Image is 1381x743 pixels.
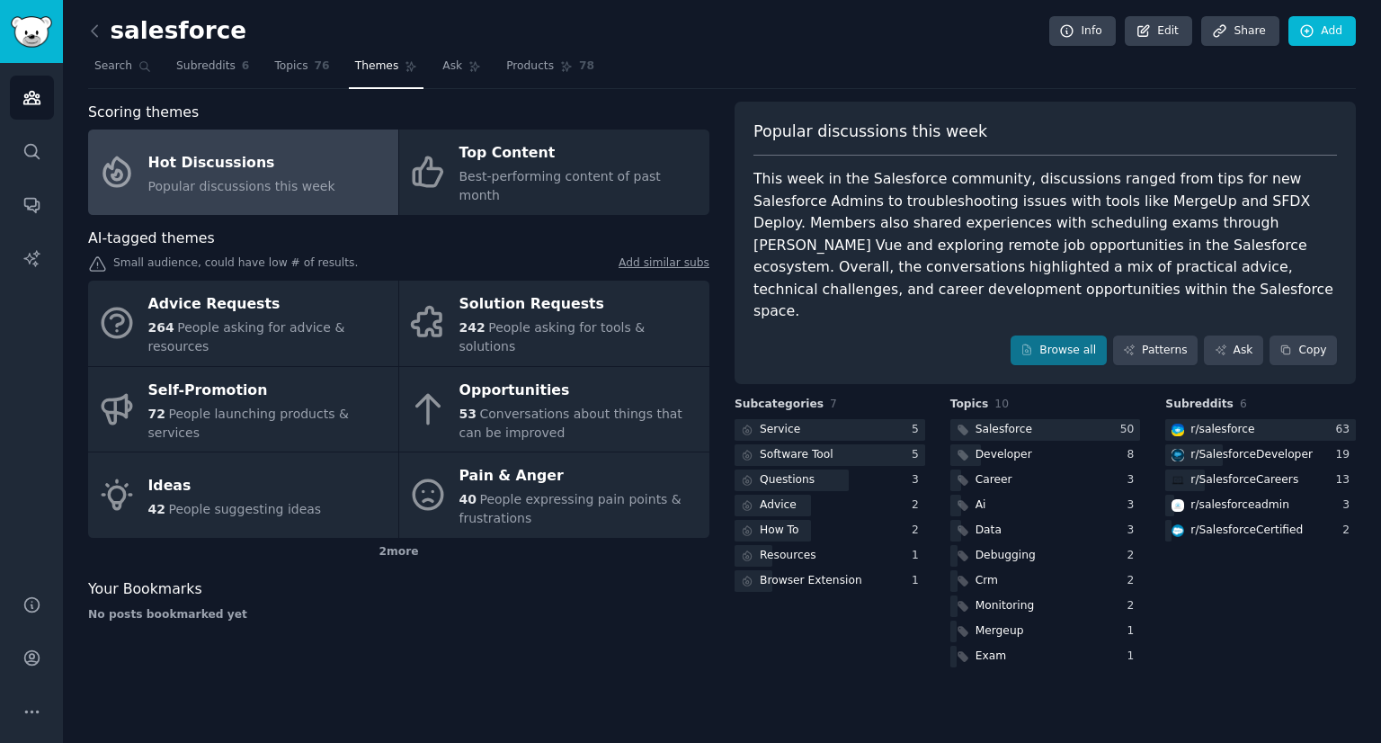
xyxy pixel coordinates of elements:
[148,407,349,440] span: People launching products & services
[148,320,345,354] span: People asking for advice & resources
[88,578,202,601] span: Your Bookmarks
[88,607,709,623] div: No posts bookmarked yet
[399,130,709,215] a: Top ContentBest-performing content of past month
[1165,419,1356,442] a: salesforcer/salesforce63
[399,452,709,538] a: Pain & Anger40People expressing pain points & frustrations
[950,520,1141,542] a: Data3
[459,169,661,202] span: Best-performing content of past month
[88,538,709,567] div: 2 more
[399,281,709,366] a: Solution Requests242People asking for tools & solutions
[1127,598,1141,614] div: 2
[1288,16,1356,47] a: Add
[1240,398,1247,410] span: 6
[459,492,477,506] span: 40
[148,179,335,193] span: Popular discussions this week
[912,472,925,488] div: 3
[436,52,487,89] a: Ask
[735,495,925,517] a: Advice2
[735,397,824,413] span: Subcategories
[760,548,816,564] div: Resources
[912,422,925,438] div: 5
[11,16,52,48] img: GummySearch logo
[268,52,335,89] a: Topics76
[735,444,925,467] a: Software Tool5
[976,422,1032,438] div: Salesforce
[735,570,925,593] a: Browser Extension1
[1190,497,1289,514] div: r/ salesforceadmin
[442,58,462,75] span: Ask
[1190,472,1298,488] div: r/ SalesforceCareers
[170,52,255,89] a: Subreddits6
[94,58,132,75] span: Search
[1127,523,1141,539] div: 3
[735,419,925,442] a: Service5
[760,573,862,589] div: Browser Extension
[459,376,700,405] div: Opportunities
[274,58,307,75] span: Topics
[1201,16,1279,47] a: Share
[1342,523,1356,539] div: 2
[976,472,1012,488] div: Career
[950,444,1141,467] a: Developer8
[1125,16,1192,47] a: Edit
[760,422,800,438] div: Service
[579,58,594,75] span: 78
[88,255,709,274] div: Small audience, could have low # of results.
[1172,424,1184,436] img: salesforce
[735,545,925,568] a: Resources1
[148,502,165,516] span: 42
[459,320,486,335] span: 242
[1011,336,1107,366] a: Browse all
[1270,336,1337,366] button: Copy
[760,523,799,539] div: How To
[1113,336,1198,366] a: Patterns
[950,470,1141,492] a: Career3
[88,452,398,538] a: Ideas42People suggesting ideas
[88,130,398,215] a: Hot DiscussionsPopular discussions this week
[976,447,1032,463] div: Developer
[950,595,1141,618] a: Monitoring2
[1190,422,1254,438] div: r/ salesforce
[735,520,925,542] a: How To2
[399,367,709,452] a: Opportunities53Conversations about things that can be improved
[976,598,1035,614] div: Monitoring
[168,502,321,516] span: People suggesting ideas
[500,52,601,89] a: Products78
[950,570,1141,593] a: Crm2
[88,17,246,46] h2: salesforce
[88,102,199,124] span: Scoring themes
[355,58,399,75] span: Themes
[912,447,925,463] div: 5
[459,139,700,168] div: Top Content
[976,497,986,514] div: Ai
[1172,499,1184,512] img: salesforceadmin
[349,52,424,89] a: Themes
[1165,495,1356,517] a: salesforceadminr/salesforceadmin3
[1335,447,1356,463] div: 19
[148,471,322,500] div: Ideas
[1172,449,1184,461] img: SalesforceDeveloper
[950,646,1141,668] a: Exam1
[1165,470,1356,492] a: SalesforceCareersr/SalesforceCareers13
[1120,422,1141,438] div: 50
[950,419,1141,442] a: Salesforce50
[912,573,925,589] div: 1
[950,545,1141,568] a: Debugging2
[148,148,335,177] div: Hot Discussions
[315,58,330,75] span: 76
[753,121,987,143] span: Popular discussions this week
[148,291,389,319] div: Advice Requests
[1165,444,1356,467] a: SalesforceDeveloperr/SalesforceDeveloper19
[1335,472,1356,488] div: 13
[950,621,1141,643] a: Mergeup1
[912,548,925,564] div: 1
[1172,524,1184,537] img: SalesforceCertified
[88,367,398,452] a: Self-Promotion72People launching products & services
[148,376,389,405] div: Self-Promotion
[1204,336,1263,366] a: Ask
[1127,548,1141,564] div: 2
[994,398,1009,410] span: 10
[735,470,925,492] a: Questions3
[148,320,174,335] span: 264
[176,58,236,75] span: Subreddits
